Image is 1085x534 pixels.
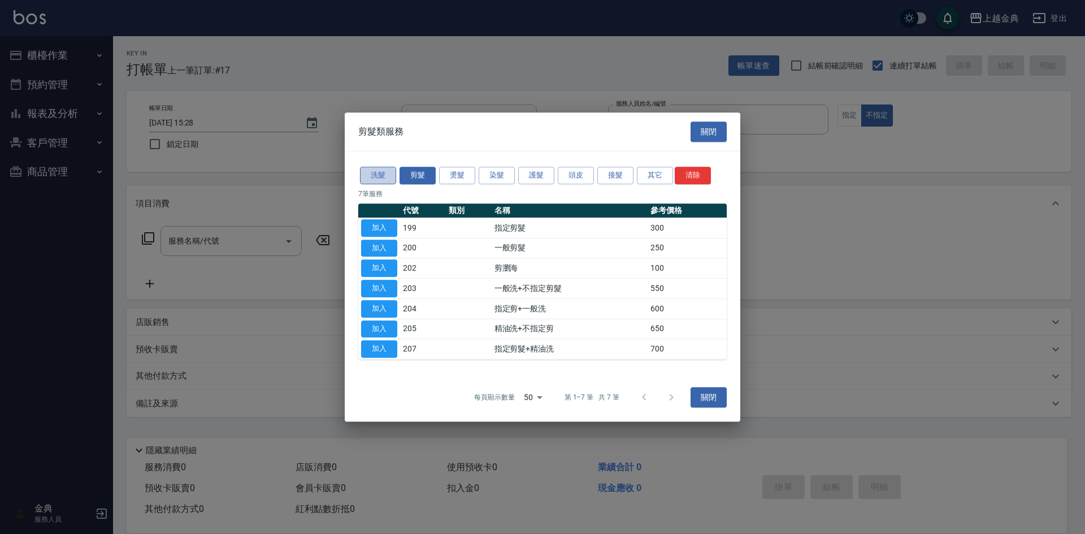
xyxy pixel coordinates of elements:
[492,339,648,359] td: 指定剪髮+精油洗
[518,167,554,184] button: 護髮
[400,279,446,299] td: 203
[558,167,594,184] button: 頭皮
[400,258,446,279] td: 202
[492,238,648,258] td: 一般剪髮
[492,319,648,339] td: 精油洗+不指定剪
[446,203,492,218] th: 類別
[492,258,648,279] td: 剪瀏海
[361,240,397,257] button: 加入
[358,189,727,199] p: 7 筆服務
[400,218,446,238] td: 199
[648,238,727,258] td: 250
[474,392,515,402] p: 每頁顯示數量
[400,203,446,218] th: 代號
[361,219,397,237] button: 加入
[361,320,397,338] button: 加入
[400,298,446,319] td: 204
[361,280,397,297] button: 加入
[400,339,446,359] td: 207
[479,167,515,184] button: 染髮
[361,259,397,277] button: 加入
[360,167,396,184] button: 洗髮
[648,319,727,339] td: 650
[400,319,446,339] td: 205
[400,167,436,184] button: 剪髮
[400,238,446,258] td: 200
[648,203,727,218] th: 參考價格
[648,298,727,319] td: 600
[361,300,397,318] button: 加入
[648,258,727,279] td: 100
[492,218,648,238] td: 指定剪髮
[691,121,727,142] button: 關閉
[648,218,727,238] td: 300
[648,339,727,359] td: 700
[675,167,711,184] button: 清除
[565,392,619,402] p: 第 1–7 筆 共 7 筆
[519,382,546,413] div: 50
[597,167,633,184] button: 接髮
[637,167,673,184] button: 其它
[492,298,648,319] td: 指定剪+一般洗
[358,126,403,137] span: 剪髮類服務
[439,167,475,184] button: 燙髮
[361,340,397,358] button: 加入
[691,387,727,408] button: 關閉
[492,203,648,218] th: 名稱
[492,279,648,299] td: 一般洗+不指定剪髮
[648,279,727,299] td: 550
